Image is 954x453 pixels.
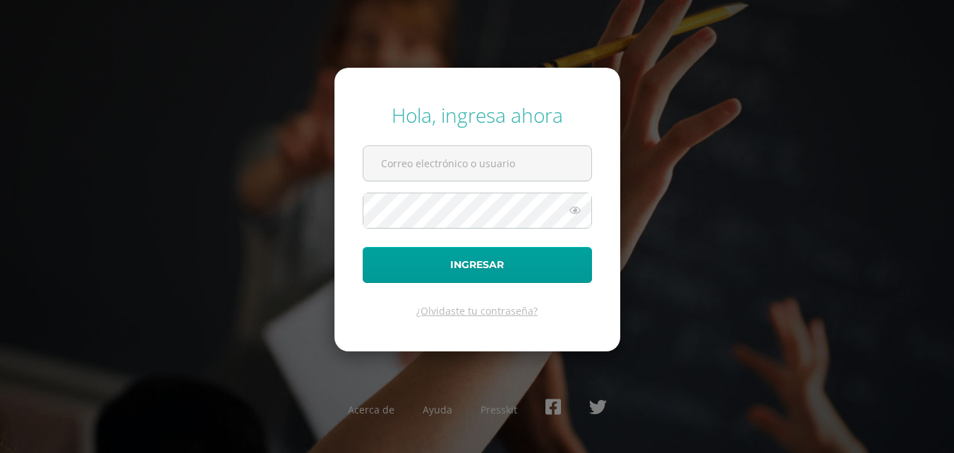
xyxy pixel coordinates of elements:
[348,403,394,416] a: Acerca de
[363,102,592,128] div: Hola, ingresa ahora
[363,146,591,181] input: Correo electrónico o usuario
[423,403,452,416] a: Ayuda
[416,304,538,318] a: ¿Olvidaste tu contraseña?
[363,247,592,283] button: Ingresar
[481,403,517,416] a: Presskit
